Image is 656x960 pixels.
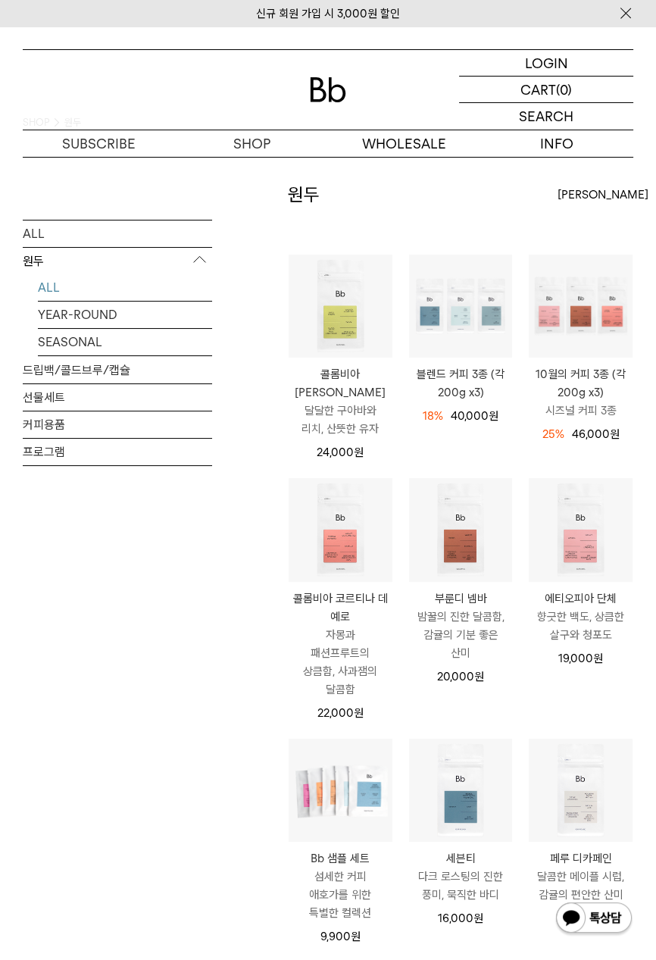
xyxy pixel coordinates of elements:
img: 콜롬비아 코르티나 데 예로 [289,478,392,582]
img: 부룬디 넴바 [409,478,513,582]
span: 24,000 [317,446,364,459]
span: 원 [354,446,364,459]
p: 향긋한 백도, 상큼한 살구와 청포도 [529,608,633,644]
h2: 원두 [288,182,320,208]
span: 22,000 [317,706,364,720]
p: 페루 디카페인 [529,849,633,868]
img: Bb 샘플 세트 [289,739,392,843]
a: CART (0) [459,77,633,103]
a: 콜롬비아 [PERSON_NAME] 달달한 구아바와 리치, 산뜻한 유자 [289,365,392,438]
p: 달달한 구아바와 리치, 산뜻한 유자 [289,402,392,438]
div: 18% [423,407,443,425]
a: ALL [38,274,212,301]
p: INFO [481,130,634,157]
span: [PERSON_NAME] [558,186,648,204]
a: 콜롬비아 코르티나 데 예로 자몽과 패션프루트의 상큼함, 사과잼의 달콤함 [289,589,392,699]
span: 40,000 [451,409,498,423]
a: ALL [23,220,212,247]
p: 부룬디 넴바 [409,589,513,608]
p: 원두 [23,248,212,275]
p: SEARCH [519,103,573,130]
img: 10월의 커피 3종 (각 200g x3) [529,255,633,358]
a: 에티오피아 단체 향긋한 백도, 상큼한 살구와 청포도 [529,589,633,644]
a: SUBSCRIBE [23,130,176,157]
span: 9,900 [320,930,361,943]
p: 콜롬비아 코르티나 데 예로 [289,589,392,626]
div: 25% [542,425,564,443]
p: WHOLESALE [328,130,481,157]
span: 원 [474,670,484,683]
a: 프로그램 [23,439,212,465]
img: 세븐티 [409,739,513,843]
p: LOGIN [525,50,568,76]
p: Bb 샘플 세트 [289,849,392,868]
p: 세븐티 [409,849,513,868]
a: 10월의 커피 3종 (각 200g x3) 시즈널 커피 3종 [529,365,633,420]
a: 세븐티 다크 로스팅의 진한 풍미, 묵직한 바디 [409,849,513,904]
img: 카카오톡 채널 1:1 채팅 버튼 [554,901,633,937]
p: 달콤한 메이플 시럽, 감귤의 편안한 산미 [529,868,633,904]
a: SHOP [176,130,329,157]
p: 자몽과 패션프루트의 상큼함, 사과잼의 달콤함 [289,626,392,699]
p: (0) [556,77,572,102]
a: 부룬디 넴바 밤꿀의 진한 달콤함, 감귤의 기분 좋은 산미 [409,589,513,662]
a: Bb 샘플 세트 섬세한 커피 애호가를 위한 특별한 컬렉션 [289,849,392,922]
a: 선물세트 [23,384,212,411]
span: 16,000 [438,912,483,925]
span: 원 [489,409,498,423]
img: 로고 [310,77,346,102]
a: 커피용품 [23,411,212,438]
img: 블렌드 커피 3종 (각 200g x3) [409,255,513,358]
a: 페루 디카페인 달콤한 메이플 시럽, 감귤의 편안한 산미 [529,849,633,904]
span: 19,000 [558,652,603,665]
p: 시즈널 커피 3종 [529,402,633,420]
span: 원 [610,427,620,441]
span: 원 [593,652,603,665]
a: YEAR-ROUND [38,302,212,328]
p: 콜롬비아 [PERSON_NAME] [289,365,392,402]
a: 신규 회원 가입 시 3,000원 할인 [256,7,400,20]
span: 20,000 [437,670,484,683]
p: 에티오피아 단체 [529,589,633,608]
p: CART [520,77,556,102]
span: 원 [354,706,364,720]
a: 블렌드 커피 3종 (각 200g x3) [409,365,513,402]
p: 다크 로스팅의 진한 풍미, 묵직한 바디 [409,868,513,904]
a: LOGIN [459,50,633,77]
p: 섬세한 커피 애호가를 위한 특별한 컬렉션 [289,868,392,922]
span: 46,000 [572,427,620,441]
span: 원 [351,930,361,943]
a: SEASONAL [38,329,212,355]
img: 콜롬비아 파티오 보니토 [289,255,392,358]
img: 에티오피아 단체 [529,478,633,582]
a: 드립백/콜드브루/캡슐 [23,357,212,383]
p: 10월의 커피 3종 (각 200g x3) [529,365,633,402]
p: 밤꿀의 진한 달콤함, 감귤의 기분 좋은 산미 [409,608,513,662]
img: 페루 디카페인 [529,739,633,843]
span: 원 [473,912,483,925]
